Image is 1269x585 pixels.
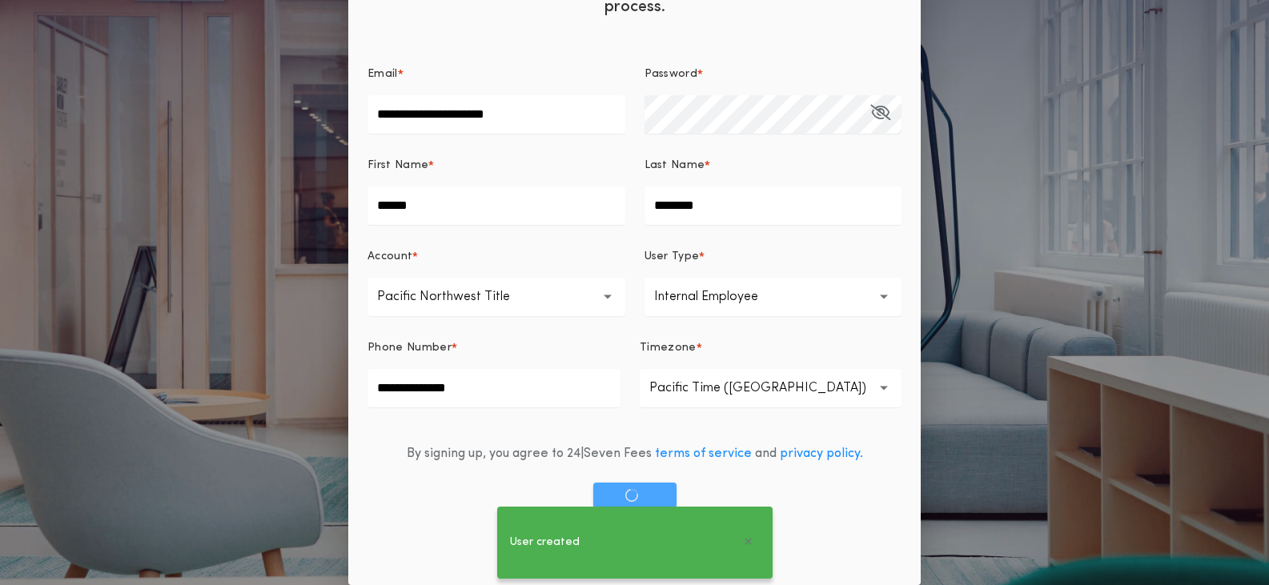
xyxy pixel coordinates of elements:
[640,369,902,407] button: Pacific Time ([GEOGRAPHIC_DATA])
[649,379,892,398] p: Pacific Time ([GEOGRAPHIC_DATA])
[367,249,412,265] p: Account
[645,66,698,82] p: Password
[645,186,902,225] input: Last Name*
[367,158,428,174] p: First Name
[645,278,902,316] button: Internal Employee
[510,534,580,551] span: User created
[655,447,752,460] a: terms of service
[367,369,620,407] input: Phone Number*
[780,447,863,460] a: privacy policy.
[654,287,784,307] p: Internal Employee
[645,249,700,265] p: User Type
[367,340,452,356] p: Phone Number
[367,186,625,225] input: First Name*
[367,278,625,316] button: Pacific Northwest Title
[367,95,625,134] input: Email*
[640,340,697,356] p: Timezone
[645,158,705,174] p: Last Name
[407,444,863,463] div: By signing up, you agree to 24|Seven Fees and
[377,287,536,307] p: Pacific Northwest Title
[367,66,398,82] p: Email
[870,95,890,134] button: Password*
[645,95,902,134] input: Password*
